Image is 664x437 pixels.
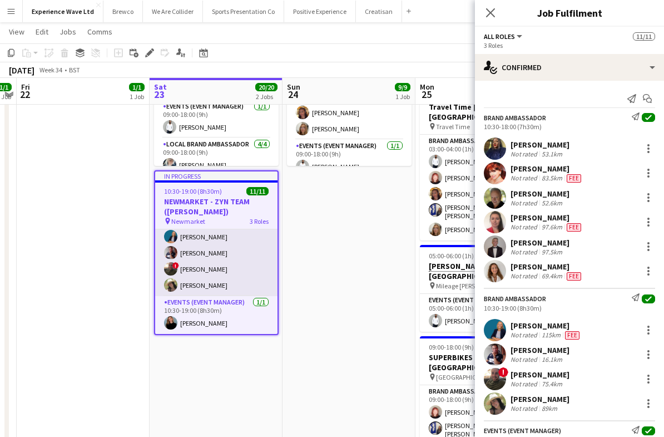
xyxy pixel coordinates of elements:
a: Comms [83,24,117,39]
span: 09:00-18:00 (9h) [429,343,474,351]
div: 115km [539,331,563,340]
span: 24 [285,88,300,101]
div: [PERSON_NAME] [511,321,582,331]
div: Not rated [511,199,539,207]
div: Not rated [511,150,539,158]
div: Not rated [511,272,539,281]
div: 53.1km [539,150,564,158]
app-card-role: Events (Event Manager)1/109:00-18:00 (9h)[PERSON_NAME] [154,100,279,138]
div: [PERSON_NAME] [511,394,569,404]
span: Travel Time [436,122,470,131]
div: Crew has different fees then in role [564,272,583,281]
div: [PERSON_NAME] [511,345,569,355]
div: 1 Job [395,92,410,101]
span: 05:00-06:00 (1h) [429,252,474,260]
span: Week 34 [37,66,65,74]
span: Mileage [PERSON_NAME][GEOGRAPHIC_DATA] [436,282,519,290]
div: Not rated [511,380,539,388]
div: 69.4km [539,272,564,281]
span: 11/11 [633,32,655,41]
app-job-card: 05:00-06:00 (1h)1/1[PERSON_NAME][GEOGRAPHIC_DATA]Mileage Mileage [PERSON_NAME][GEOGRAPHIC_DATA]1 ... [420,245,544,332]
span: View [9,27,24,37]
span: 9/9 [395,83,410,91]
app-job-card: In progress10:30-19:00 (8h30m)11/11NEWMARKET - ZYN TEAM ([PERSON_NAME]) Newmarket3 Roles[PERSON_N... [154,170,279,335]
button: All roles [484,32,524,41]
button: Positive Experience [284,1,356,22]
app-card-role: Events (Event Manager)1/109:00-18:00 (9h)[PERSON_NAME] [287,140,412,178]
span: Fri [21,82,30,92]
button: Brewco [103,1,143,22]
span: Edit [36,27,48,37]
span: 20/20 [255,83,278,91]
span: ! [172,262,179,269]
app-card-role: Local Brand Ambassador4/409:00-18:00 (9h)[PERSON_NAME] [154,138,279,224]
div: Not rated [511,248,539,256]
button: Sports Presentation Co [203,1,284,22]
div: Crew has different fees then in role [564,174,583,183]
app-card-role: Brand Ambassador5/503:00-04:00 (1h)[PERSON_NAME][PERSON_NAME][PERSON_NAME][PERSON_NAME] [PERSON_N... [420,135,544,240]
div: Brand Ambassador [484,294,546,303]
span: Sat [154,82,167,92]
h3: SUPERBIKES - [GEOGRAPHIC_DATA] [420,352,544,372]
h3: Mileage [420,261,544,281]
div: Not rated [511,331,539,340]
div: Not rated [511,174,539,183]
div: [DATE] [9,65,34,76]
div: 75.4km [539,380,564,388]
div: [PERSON_NAME] [511,262,583,272]
div: 52.6km [539,199,564,207]
app-card-role: Events (Event Manager)1/105:00-06:00 (1h)[PERSON_NAME] [420,294,544,332]
span: Newmarket [171,217,205,225]
div: Confirmed [475,54,664,81]
span: Mon [420,82,434,92]
h3: Job Fulfilment [475,6,664,20]
div: 16.1km [539,355,564,364]
div: Events (Event Manager) [484,426,561,435]
span: All roles [484,32,515,41]
span: Fee [567,223,581,232]
div: 97.5km [539,248,564,256]
div: In progress [155,171,278,180]
span: Fee [567,174,581,183]
button: We Are Collider [143,1,203,22]
div: 97.6km [539,223,564,232]
span: Jobs [60,27,76,37]
span: 22 [19,88,30,101]
app-card-role: Brand Ambassador4/410:30-19:00 (8h30m)[PERSON_NAME][PERSON_NAME]![PERSON_NAME][PERSON_NAME] [155,210,278,296]
div: 3 Roles [484,41,655,50]
span: 10:30-19:00 (8h30m) [164,187,222,195]
div: [PERSON_NAME] [511,164,583,174]
h3: Travel Time [PERSON_NAME][GEOGRAPHIC_DATA] [420,102,544,122]
div: 10:30-19:00 (8h30m) [484,304,655,312]
div: [PERSON_NAME] [511,238,569,248]
span: 1/1 [129,83,145,91]
div: [PERSON_NAME] [511,213,583,223]
span: Fee [567,272,581,281]
div: Not rated [511,223,539,232]
span: Fee [565,331,579,340]
span: 23 [152,88,167,101]
div: 2 Jobs [256,92,277,101]
div: 1 Job [130,92,144,101]
div: Crew has different fees then in role [563,331,582,340]
app-job-card: 03:00-04:00 (1h)5/5Travel Time [PERSON_NAME][GEOGRAPHIC_DATA] Travel Time1 RoleBrand Ambassador5/... [420,86,544,240]
div: Not rated [511,355,539,364]
a: Jobs [55,24,81,39]
span: [GEOGRAPHIC_DATA] [436,373,497,381]
div: [PERSON_NAME] [511,189,569,199]
div: Not rated [511,404,539,413]
div: 83.5km [539,174,564,183]
span: 3 Roles [250,217,269,225]
h3: NEWMARKET - ZYN TEAM ([PERSON_NAME]) [155,197,278,217]
span: 25 [418,88,434,101]
span: Comms [87,27,112,37]
a: View [4,24,29,39]
span: 11/11 [246,187,269,195]
div: Crew has different fees then in role [564,223,583,232]
div: BST [69,66,80,74]
button: Experience Wave Ltd [23,1,103,22]
div: 10:30-18:00 (7h30m) [484,122,655,131]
